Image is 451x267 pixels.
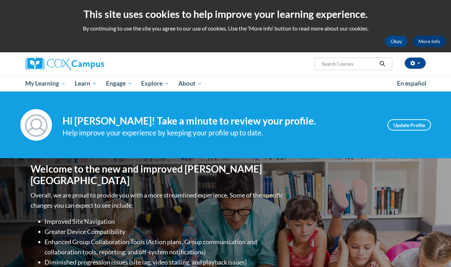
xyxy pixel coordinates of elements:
a: Update Profile [387,119,431,131]
span: En español [397,80,426,87]
span: Learn [75,79,97,88]
li: Greater Device Compatibility [45,227,285,237]
a: My Learning [21,75,71,92]
a: More Info [413,36,446,47]
a: Cox Campus [26,58,152,70]
p: Overall, we are proud to provide you with a more streamlined experience. Some of the specific cha... [31,190,285,211]
iframe: Button to launch messaging window [423,239,445,261]
p: By continuing to use the site you agree to our use of cookies. Use the ‘More info’ button to read... [5,25,446,32]
div: Help improve your experience by keeping your profile up to date. [62,127,377,139]
a: Explore [137,75,174,92]
span: Engage [106,79,132,88]
a: Learn [70,75,101,92]
button: Okay [385,36,407,47]
a: En español [392,76,431,91]
input: Search Courses [321,60,377,68]
li: Improved Site Navigation [45,216,285,227]
button: Account Settings [405,58,426,69]
span: My Learning [25,79,66,88]
h2: This site uses cookies to help improve your learning experience. [5,7,446,21]
img: Cox Campus [26,58,104,70]
h4: Hi [PERSON_NAME]! Take a minute to review your profile. [62,115,377,127]
div: Main menu [20,75,431,92]
a: About [174,75,207,92]
span: Explore [141,79,169,88]
li: Enhanced Group Collaboration Tools (Action plans, Group communication and collaboration tools, re... [45,237,285,257]
img: Profile Image [20,109,52,141]
h1: Welcome to the new and improved [PERSON_NAME][GEOGRAPHIC_DATA] [31,163,285,187]
span: About [178,79,202,88]
button: Search [377,60,387,68]
a: Engage [101,75,137,92]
